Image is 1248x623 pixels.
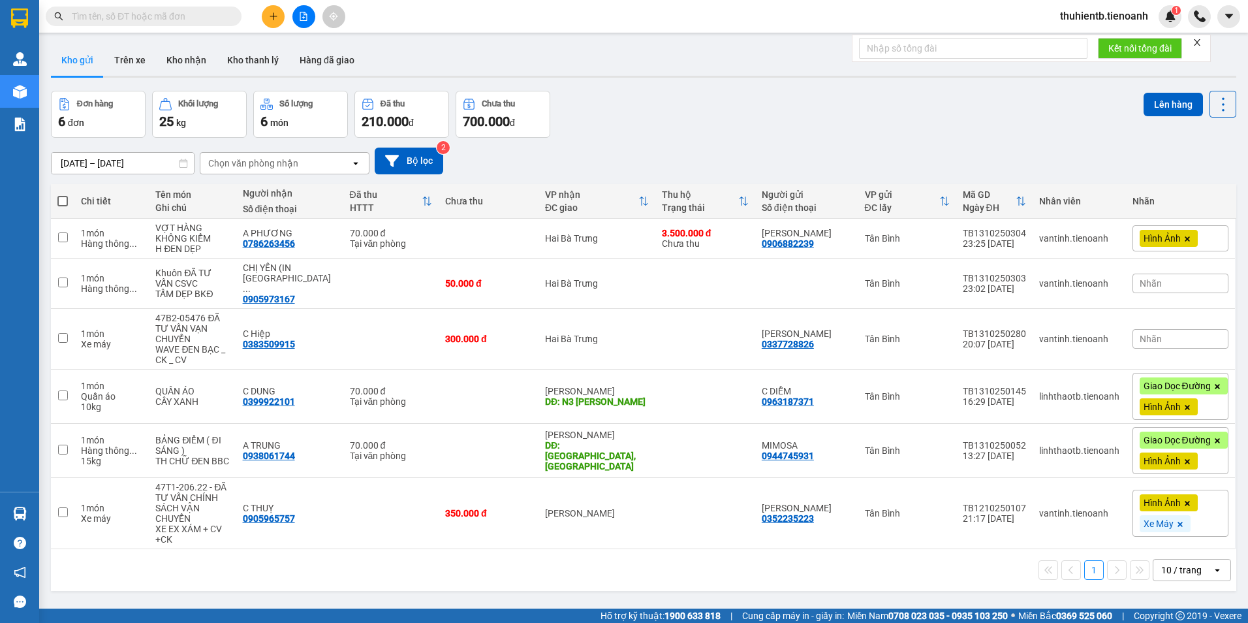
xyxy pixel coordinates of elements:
[762,396,814,407] div: 0963187371
[963,396,1026,407] div: 16:29 [DATE]
[81,328,142,339] div: 1 món
[243,188,337,199] div: Người nhận
[208,157,298,170] div: Chọn văn phòng nhận
[13,52,27,66] img: warehouse-icon
[545,386,649,396] div: [PERSON_NAME]
[601,609,721,623] span: Hỗ trợ kỹ thuật:
[1172,6,1181,15] sup: 1
[1056,611,1112,621] strong: 0369 525 060
[350,228,432,238] div: 70.000 đ
[14,596,26,608] span: message
[260,114,268,129] span: 6
[1039,508,1119,519] div: vantinh.tienoanh
[545,396,649,407] div: DĐ: N3 TẤN HẢI
[129,238,137,249] span: ...
[322,5,345,28] button: aim
[1039,278,1119,289] div: vantinh.tienoanh
[155,244,229,254] div: H ĐEN DẸP
[81,402,142,412] div: 10 kg
[155,189,229,200] div: Tên món
[963,513,1026,524] div: 21:17 [DATE]
[963,273,1026,283] div: TB1310250303
[1193,38,1202,47] span: close
[11,8,28,28] img: logo-vxr
[81,228,142,238] div: 1 món
[68,118,84,128] span: đơn
[343,184,439,219] th: Toggle SortBy
[1050,8,1159,24] span: thuhientb.tienoanh
[1144,518,1174,530] span: Xe Máy
[243,263,337,294] div: CHỊ YẾN (IN TOÀN MỸ)
[762,202,852,213] div: Số điện thoại
[445,278,532,289] div: 50.000 đ
[762,228,852,238] div: Lê Bình
[13,85,27,99] img: warehouse-icon
[445,334,532,344] div: 300.000 đ
[1098,38,1182,59] button: Kết nối tổng đài
[1144,401,1181,413] span: Hình Ảnh
[1144,93,1203,116] button: Lên hàng
[963,440,1026,451] div: TB1310250052
[963,202,1016,213] div: Ngày ĐH
[865,278,950,289] div: Tân Bình
[1039,196,1119,206] div: Nhân viên
[545,334,649,344] div: Hai Bà Trưng
[762,513,814,524] div: 0352235223
[155,524,229,545] div: XE EX XÁM + CV +CK
[1144,434,1211,446] span: Giao Dọc Đường
[1164,10,1176,22] img: icon-new-feature
[81,273,142,283] div: 1 món
[129,445,137,456] span: ...
[81,283,142,294] div: Hàng thông thường
[545,278,649,289] div: Hai Bà Trưng
[155,344,229,365] div: WAVE ĐEN BẠC _ CK _ CV
[81,381,142,391] div: 1 món
[858,184,956,219] th: Toggle SortBy
[152,91,247,138] button: Khối lượng25kg
[155,313,229,344] div: 47B2-05476 ĐÃ TƯ VẤN VẠN CHUYỂN
[81,391,142,402] div: Quần áo
[963,339,1026,349] div: 20:07 [DATE]
[58,114,65,129] span: 6
[1161,564,1202,577] div: 10 / trang
[1039,233,1119,244] div: vantinh.tienoanh
[243,451,295,461] div: 0938061744
[350,189,422,200] div: Đã thu
[52,153,194,174] input: Select a date range.
[243,204,337,214] div: Số điện thoại
[351,158,361,168] svg: open
[81,456,142,466] div: 15 kg
[545,430,649,440] div: [PERSON_NAME]
[243,294,295,304] div: 0905973167
[81,513,142,524] div: Xe máy
[243,386,337,396] div: C DUNG
[865,445,950,456] div: Tân Bình
[463,114,510,129] span: 700.000
[963,228,1026,238] div: TB1310250304
[1039,391,1119,402] div: linhthaotb.tienoanh
[538,184,655,219] th: Toggle SortBy
[381,99,405,108] div: Đã thu
[865,508,950,519] div: Tân Bình
[1132,196,1228,206] div: Nhãn
[243,503,337,513] div: C THUỴ
[262,5,285,28] button: plus
[1039,445,1119,456] div: linhthaotb.tienoanh
[1144,380,1211,392] span: Giao Dọc Đường
[545,508,649,519] div: [PERSON_NAME]
[243,440,337,451] div: A TRUNG
[437,141,450,154] sup: 2
[865,334,950,344] div: Tân Bình
[243,396,295,407] div: 0399922101
[81,196,142,206] div: Chi tiết
[77,99,113,108] div: Đơn hàng
[155,202,229,213] div: Ghi chú
[762,451,814,461] div: 0944745931
[662,228,749,238] div: 3.500.000 đ
[54,12,63,21] span: search
[81,435,142,445] div: 1 món
[742,609,844,623] span: Cung cấp máy in - giấy in:
[865,202,939,213] div: ĐC lấy
[104,44,156,76] button: Trên xe
[350,440,432,451] div: 70.000 đ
